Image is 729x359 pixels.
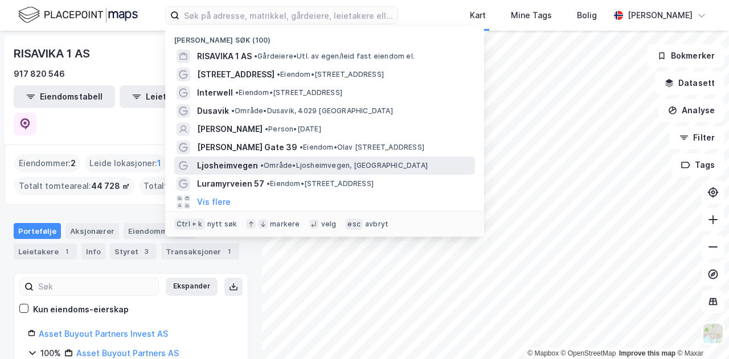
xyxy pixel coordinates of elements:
[577,9,597,22] div: Bolig
[85,154,166,172] div: Leide lokasjoner :
[235,88,342,97] span: Eiendom • [STREET_ADDRESS]
[300,143,424,152] span: Eiendom • Olav [STREET_ADDRESS]
[365,220,388,229] div: avbryt
[61,246,72,257] div: 1
[166,278,218,296] button: Ekspander
[141,246,152,257] div: 3
[671,154,724,176] button: Tags
[197,141,297,154] span: [PERSON_NAME] Gate 39
[619,349,675,357] a: Improve this map
[277,70,384,79] span: Eiendom • [STREET_ADDRESS]
[14,244,77,259] div: Leietakere
[197,195,231,209] button: Vis flere
[260,161,428,170] span: Område • Ljosheimvegen, [GEOGRAPHIC_DATA]
[161,244,239,259] div: Transaksjoner
[254,52,415,61] span: Gårdeiere • Utl. av egen/leid fast eiendom el.
[260,161,264,170] span: •
[14,177,134,195] div: Totalt tomteareal :
[165,27,484,47] div: [PERSON_NAME] søk (100)
[120,85,221,108] button: Leietakertabell
[561,349,616,357] a: OpenStreetMap
[235,88,239,97] span: •
[71,156,76,170] span: 2
[670,126,724,149] button: Filter
[648,44,724,67] button: Bokmerker
[267,179,270,188] span: •
[197,104,229,118] span: Dusavik
[628,9,693,22] div: [PERSON_NAME]
[110,244,157,259] div: Styret
[197,49,252,63] span: RISAVIKA 1 AS
[18,5,138,25] img: logo.f888ab2527a4732fd821a326f86c7f29.svg
[231,106,235,115] span: •
[207,220,237,229] div: nytt søk
[14,44,92,63] div: RISAVIKA 1 AS
[470,9,486,22] div: Kart
[124,223,194,239] div: Eiendommer
[65,223,119,239] div: Aksjonærer
[345,218,363,230] div: esc
[655,72,724,94] button: Datasett
[14,67,65,81] div: 917 820 546
[254,52,257,60] span: •
[197,177,264,191] span: Luramyrveien 57
[139,177,245,195] div: Totalt byggareal :
[76,348,179,358] a: Asset Buyout Partners AS
[34,278,158,295] input: Søk
[223,246,235,257] div: 1
[267,179,374,188] span: Eiendom • [STREET_ADDRESS]
[81,244,105,259] div: Info
[14,154,80,172] div: Eiendommer :
[157,156,161,170] span: 1
[658,99,724,122] button: Analyse
[672,304,729,359] div: Kontrollprogram for chat
[265,125,268,133] span: •
[231,106,393,115] span: Område • Dusavik, 4029 [GEOGRAPHIC_DATA]
[91,179,130,193] span: 44 728 ㎡
[277,70,280,79] span: •
[197,86,233,100] span: Interwell
[39,329,168,339] a: Asset Buyout Partners Invest AS
[265,125,321,134] span: Person • [DATE]
[14,223,61,239] div: Portefølje
[300,143,303,151] span: •
[511,9,552,22] div: Mine Tags
[174,218,205,230] div: Ctrl + k
[179,7,398,24] input: Søk på adresse, matrikkel, gårdeiere, leietakere eller personer
[197,68,275,81] span: [STREET_ADDRESS]
[321,220,337,229] div: velg
[270,220,300,229] div: markere
[197,122,263,136] span: [PERSON_NAME]
[527,349,559,357] a: Mapbox
[197,159,258,172] span: Ljosheimvegen
[14,85,115,108] button: Eiendomstabell
[33,303,129,316] div: Kun eiendoms-eierskap
[672,304,729,359] iframe: Chat Widget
